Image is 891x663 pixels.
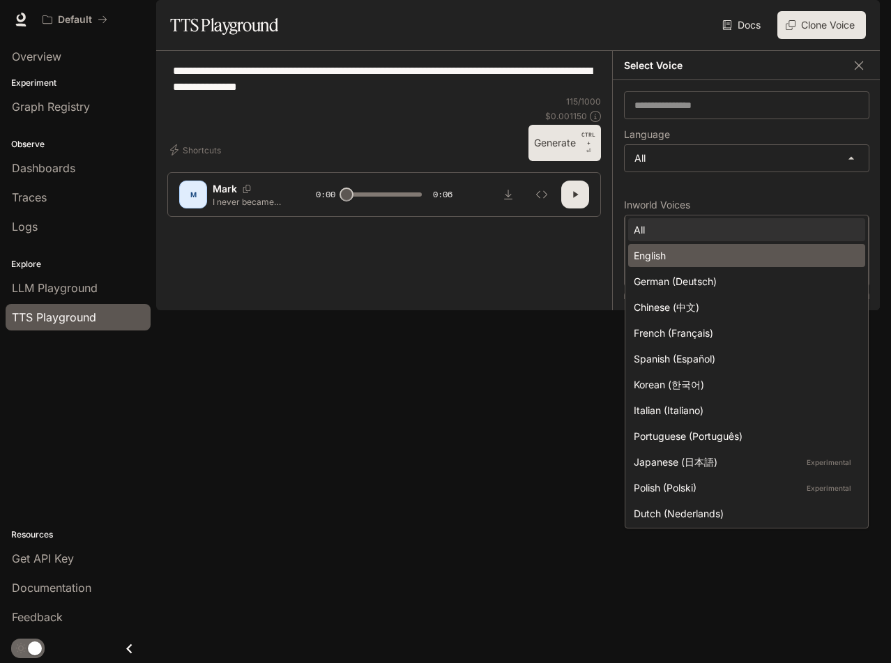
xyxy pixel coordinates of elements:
[634,377,854,392] div: Korean (한국어)
[634,274,854,289] div: German (Deutsch)
[634,248,854,263] div: English
[634,222,854,237] div: All
[634,480,854,495] div: Polish (Polski)
[804,482,854,494] p: Experimental
[634,300,854,314] div: Chinese (中文)
[634,429,854,443] div: Portuguese (Português)
[634,403,854,418] div: Italian (Italiano)
[634,506,854,521] div: Dutch (Nederlands)
[804,456,854,468] p: Experimental
[634,455,854,469] div: Japanese (日本語)
[634,326,854,340] div: French (Français)
[634,351,854,366] div: Spanish (Español)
